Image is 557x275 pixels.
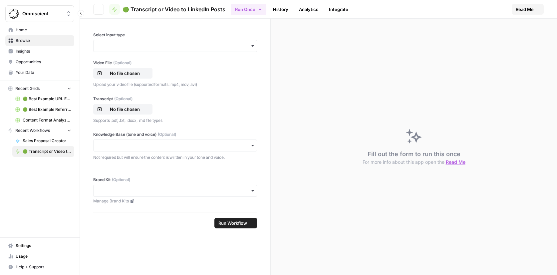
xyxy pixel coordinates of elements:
span: Read Me [516,6,534,13]
a: Browse [5,35,74,46]
span: (Optional) [158,132,176,137]
span: Sales Proposal Creator [23,138,71,144]
span: Usage [16,253,71,259]
p: No file chosen [104,106,146,113]
button: For more info about this app open the Read Me [363,159,465,165]
span: Help + Support [16,264,71,270]
span: Opportunities [16,59,71,65]
a: Your Data [5,67,74,78]
button: Run Once [231,4,266,15]
span: 🟢 Best Example Referring Domains Finder Grid (1) [23,107,71,113]
span: Settings [16,243,71,249]
a: Sales Proposal Creator [12,136,74,146]
span: Recent Grids [15,86,40,92]
span: Read Me [446,159,465,165]
button: Workspace: Omniscient [5,5,74,22]
button: Help + Support [5,262,74,272]
span: Omniscient [22,10,63,17]
span: Run Workflow [218,220,247,226]
a: 🟢 Transcript or Video to LinkedIn Posts [109,4,225,15]
span: 🟢 Best Example URL Extractor Grid (3) [23,96,71,102]
a: Home [5,25,74,35]
a: History [269,4,292,15]
span: Home [16,27,71,33]
a: Content Format Analyzer Grid [12,115,74,126]
a: Opportunities [5,57,74,67]
a: 🟢 Best Example Referring Domains Finder Grid (1) [12,104,74,115]
a: 🟢 Best Example URL Extractor Grid (3) [12,94,74,104]
span: Recent Workflows [15,128,50,134]
a: Settings [5,240,74,251]
label: Video File [93,60,257,66]
span: (Optional) [114,96,133,102]
span: Browse [16,38,71,44]
a: Insights [5,46,74,57]
a: Integrate [325,4,352,15]
div: Fill out the form to run this once [363,149,465,165]
span: Your Data [16,70,71,76]
span: Content Format Analyzer Grid [23,117,71,123]
a: Usage [5,251,74,262]
p: Upload your video file (supported formats: mp4, mov, avi) [93,81,257,88]
button: No file chosen [93,68,152,79]
span: 🟢 Transcript or Video to LinkedIn Posts [123,5,225,13]
a: 🟢 Transcript or Video to LinkedIn Posts [12,146,74,157]
p: Not required but will ensure the content is written in your tone and voice. [93,154,257,161]
button: Read Me [512,4,544,15]
button: Recent Workflows [5,126,74,136]
label: Knowledge Base (tone and voice) [93,132,257,137]
span: 🟢 Transcript or Video to LinkedIn Posts [23,148,71,154]
label: Select input type [93,32,257,38]
label: Transcript [93,96,257,102]
button: No file chosen [93,104,152,115]
a: Manage Brand Kits [93,198,257,204]
button: Recent Grids [5,84,74,94]
label: Brand Kit [93,177,257,183]
img: Omniscient Logo [8,8,20,20]
a: Analytics [295,4,322,15]
p: Supports .pdf, .txt, .docx, .md file types [93,117,257,124]
span: Insights [16,48,71,54]
span: (Optional) [113,60,132,66]
button: Run Workflow [214,218,257,228]
p: No file chosen [104,70,146,77]
span: (Optional) [112,177,130,183]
